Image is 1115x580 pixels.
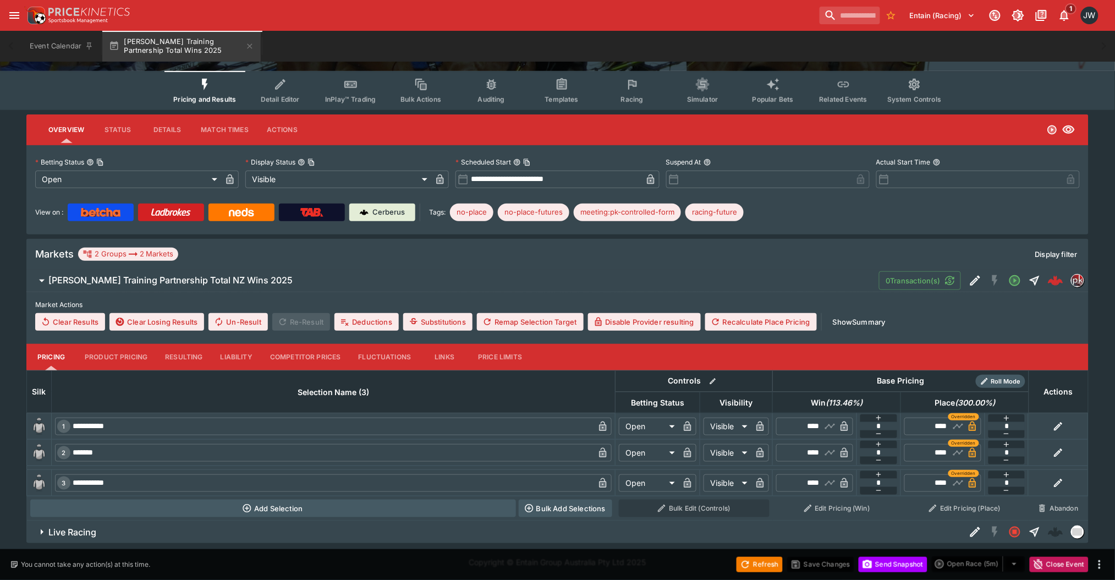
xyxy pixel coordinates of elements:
[86,158,94,166] button: Betting StatusCopy To Clipboard
[987,377,1025,386] span: Roll Mode
[708,396,765,409] span: Visibility
[965,522,985,542] button: Edit Detail
[298,158,305,166] button: Display StatusCopy To Clipboard
[60,449,68,457] span: 2
[212,344,261,370] button: Liability
[776,500,898,517] button: Edit Pricing (Win)
[737,557,783,572] button: Refresh
[523,158,531,166] button: Copy To Clipboard
[40,117,93,143] button: Overview
[1072,275,1084,287] img: pricekinetics
[360,208,369,217] img: Cerberus
[261,344,350,370] button: Competitor Prices
[93,117,142,143] button: Status
[35,248,74,260] h5: Markets
[498,204,569,221] div: Betting Target: cerberus
[61,423,68,430] span: 1
[687,95,718,103] span: Simulator
[1071,526,1084,539] div: liveracing
[1062,123,1075,136] svg: Visible
[76,344,156,370] button: Product Pricing
[513,158,521,166] button: Scheduled StartCopy To Clipboard
[1029,245,1084,263] button: Display filter
[429,204,446,221] label: Tags:
[498,207,569,218] span: no-place-futures
[985,522,1005,542] button: SGM Disabled
[1025,271,1045,291] button: Straight
[704,444,751,462] div: Visible
[469,344,531,370] button: Price Limits
[261,95,300,103] span: Detail Editor
[882,7,900,24] button: No Bookmarks
[799,396,875,409] span: Win(113.46%)
[976,375,1025,388] div: Show/hide Price Roll mode configuration.
[48,527,96,538] h6: Live Racing
[48,275,293,286] h6: [PERSON_NAME] Training Partnership Total NZ Wins 2025
[876,157,931,167] p: Actual Start Time
[350,344,420,370] button: Fluctuations
[1072,526,1084,538] img: liveracing
[478,95,505,103] span: Auditing
[35,313,105,331] button: Clear Results
[1048,273,1063,288] img: logo-cerberus--red.svg
[300,208,323,217] img: TabNZ
[621,95,644,103] span: Racing
[685,207,744,218] span: racing-future
[574,207,681,218] span: meeting:pk-controlled-form
[349,204,415,221] a: Cerberus
[826,313,892,331] button: ShowSummary
[30,500,516,517] button: Add Selection
[903,7,982,24] button: Select Tenant
[1025,522,1045,542] button: Straight
[23,31,100,62] button: Event Calendar
[173,95,236,103] span: Pricing and Results
[574,204,681,221] div: Betting Target: cerberus
[1032,500,1085,517] button: Abandon
[151,208,191,217] img: Ladbrokes
[1029,370,1088,413] th: Actions
[933,158,941,166] button: Actual Start Time
[403,313,473,331] button: Substitutions
[450,204,493,221] div: Betting Target: cerberus
[705,313,817,331] button: Recalculate Place Pricing
[307,158,315,166] button: Copy To Clipboard
[24,4,46,26] img: PriceKinetics Logo
[48,8,130,16] img: PriceKinetics
[35,204,63,221] label: View on :
[1078,3,1102,28] button: Jayden Wyke
[887,95,941,103] span: System Controls
[1005,522,1025,542] button: Closed
[1045,270,1067,292] a: bfe002f4-bf5b-42e8-a3dd-7bf7261a30c5
[109,313,204,331] button: Clear Losing Results
[1054,6,1074,25] button: Notifications
[1065,3,1077,14] span: 1
[334,313,399,331] button: Deductions
[1008,274,1021,287] svg: Open
[373,207,405,218] p: Cerberus
[1030,557,1089,572] button: Close Event
[704,158,711,166] button: Suspend At
[820,95,867,103] span: Related Events
[81,208,120,217] img: Betcha
[1093,558,1106,571] button: more
[229,208,254,217] img: Neds
[60,479,68,487] span: 3
[619,396,696,409] span: Betting Status
[685,204,744,221] div: Betting Target: cerberus
[1008,526,1021,539] svg: Closed
[142,117,192,143] button: Details
[83,248,174,261] div: 2 Groups 2 Markets
[192,117,257,143] button: Match Times
[257,117,307,143] button: Actions
[455,157,511,167] p: Scheduled Start
[820,7,880,24] input: search
[965,271,985,291] button: Edit Detail
[619,418,679,435] div: Open
[450,207,493,218] span: no-place
[922,396,1007,409] span: Place(300.00%)
[1047,124,1058,135] svg: Open
[26,344,76,370] button: Pricing
[30,474,48,492] img: blank-silk.png
[420,344,469,370] button: Links
[952,413,976,420] span: Overridden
